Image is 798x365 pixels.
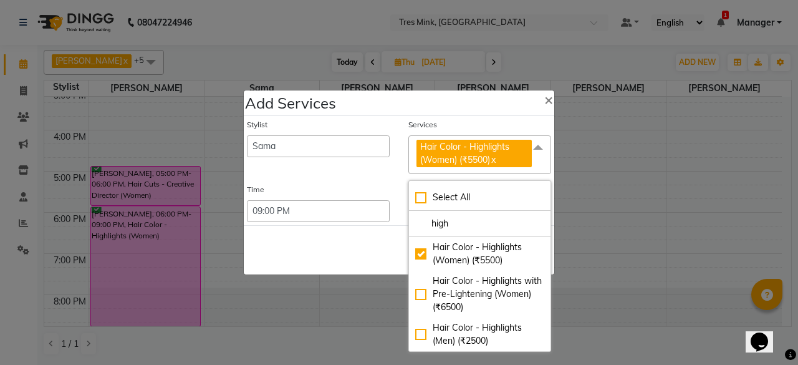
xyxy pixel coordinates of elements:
span: × [544,90,553,109]
div: Hair Color - Highlights (Men) (₹2500) [415,321,544,348]
span: Hair Color - Highlights (Women) (₹5500) [420,141,509,165]
iframe: chat widget [746,315,786,353]
h4: Add Services [245,92,336,114]
input: multiselect-search [415,217,544,230]
label: Services [408,119,437,130]
a: x [490,154,496,165]
div: Hair Color - Highlights (Women) (₹5500) [415,241,544,267]
div: Hair Color - Highlights with Pre-Lightening (Women) (₹6500) [415,275,544,314]
button: Close [534,82,563,117]
label: Stylist [247,119,267,130]
label: Time [247,184,264,195]
div: Select All [415,191,544,204]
